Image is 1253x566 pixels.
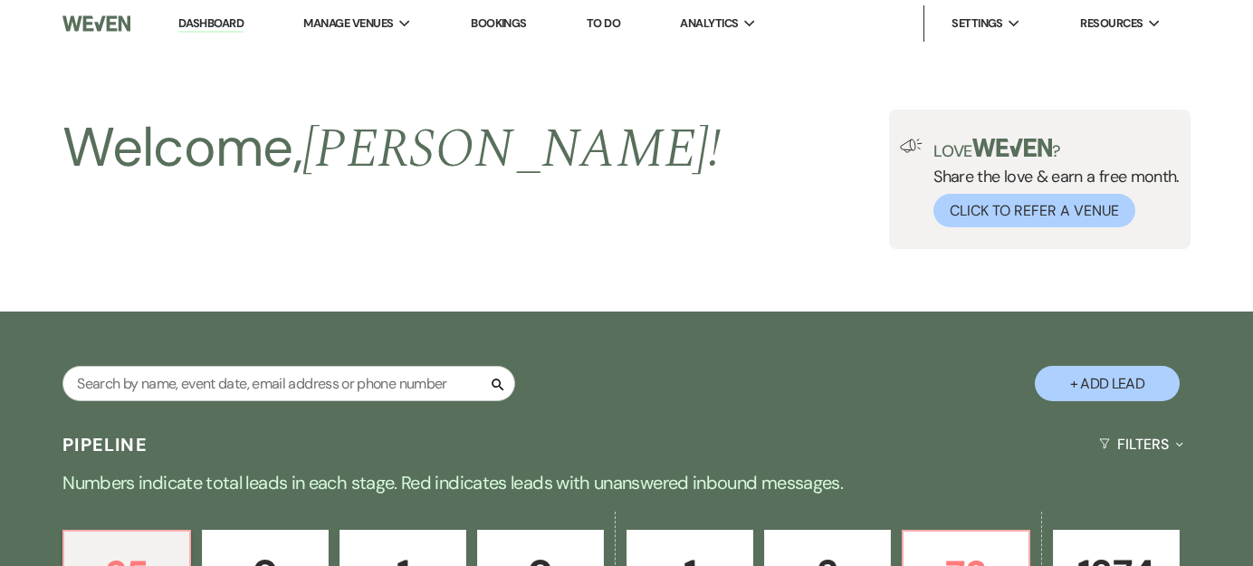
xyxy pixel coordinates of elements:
a: Dashboard [178,15,244,33]
img: loud-speaker-illustration.svg [900,139,923,153]
a: Bookings [471,15,527,31]
p: Love ? [933,139,1180,159]
img: weven-logo-green.svg [972,139,1053,157]
span: Analytics [680,14,738,33]
div: Share the love & earn a free month. [923,139,1180,227]
img: Weven Logo [62,5,130,43]
h3: Pipeline [62,432,148,457]
a: To Do [587,15,620,31]
span: Settings [952,14,1003,33]
input: Search by name, event date, email address or phone number [62,366,515,401]
span: Resources [1080,14,1143,33]
button: Filters [1092,420,1191,468]
span: Manage Venues [303,14,393,33]
span: [PERSON_NAME] ! [302,108,721,191]
button: + Add Lead [1035,366,1180,401]
button: Click to Refer a Venue [933,194,1135,227]
h2: Welcome, [62,110,721,187]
